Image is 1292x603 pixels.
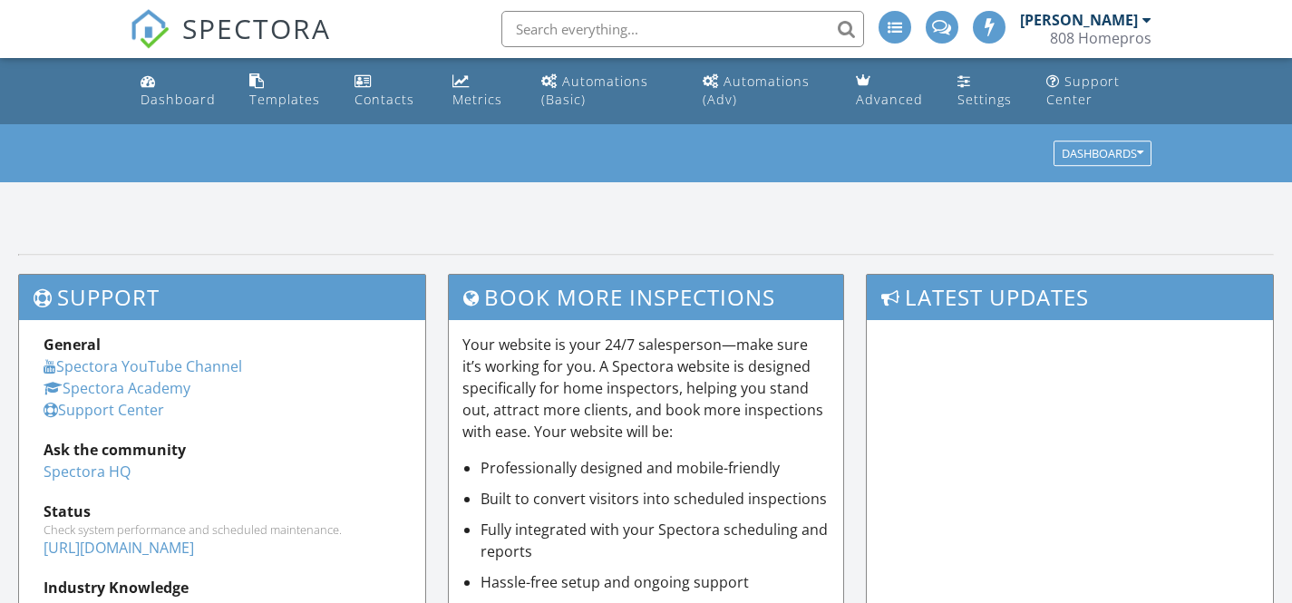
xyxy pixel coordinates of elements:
[1020,11,1138,29] div: [PERSON_NAME]
[1046,73,1120,108] div: Support Center
[347,65,431,117] a: Contacts
[44,522,401,537] div: Check system performance and scheduled maintenance.
[1039,65,1159,117] a: Support Center
[445,65,520,117] a: Metrics
[957,91,1012,108] div: Settings
[481,457,831,479] li: Professionally designed and mobile-friendly
[44,501,401,522] div: Status
[703,73,810,108] div: Automations (Adv)
[182,9,331,47] span: SPECTORA
[867,275,1273,319] h3: Latest Updates
[481,519,831,562] li: Fully integrated with your Spectora scheduling and reports
[44,577,401,598] div: Industry Knowledge
[452,91,502,108] div: Metrics
[534,65,681,117] a: Automations (Basic)
[44,356,242,376] a: Spectora YouTube Channel
[355,91,414,108] div: Contacts
[481,571,831,593] li: Hassle-free setup and ongoing support
[1050,29,1151,47] div: 808 Homepros
[44,400,164,420] a: Support Center
[19,275,425,319] h3: Support
[695,65,834,117] a: Automations (Advanced)
[130,9,170,49] img: The Best Home Inspection Software - Spectora
[130,24,331,63] a: SPECTORA
[249,91,320,108] div: Templates
[950,65,1025,117] a: Settings
[44,462,131,481] a: Spectora HQ
[44,378,190,398] a: Spectora Academy
[501,11,864,47] input: Search everything...
[449,275,844,319] h3: Book More Inspections
[856,91,923,108] div: Advanced
[44,538,194,558] a: [URL][DOMAIN_NAME]
[141,91,216,108] div: Dashboard
[541,73,648,108] div: Automations (Basic)
[44,335,101,355] strong: General
[44,439,401,461] div: Ask the community
[242,65,333,117] a: Templates
[1054,141,1151,167] button: Dashboards
[133,65,228,117] a: Dashboard
[481,488,831,510] li: Built to convert visitors into scheduled inspections
[462,334,831,443] p: Your website is your 24/7 salesperson—make sure it’s working for you. A Spectora website is desig...
[1062,148,1143,160] div: Dashboards
[849,65,936,117] a: Advanced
